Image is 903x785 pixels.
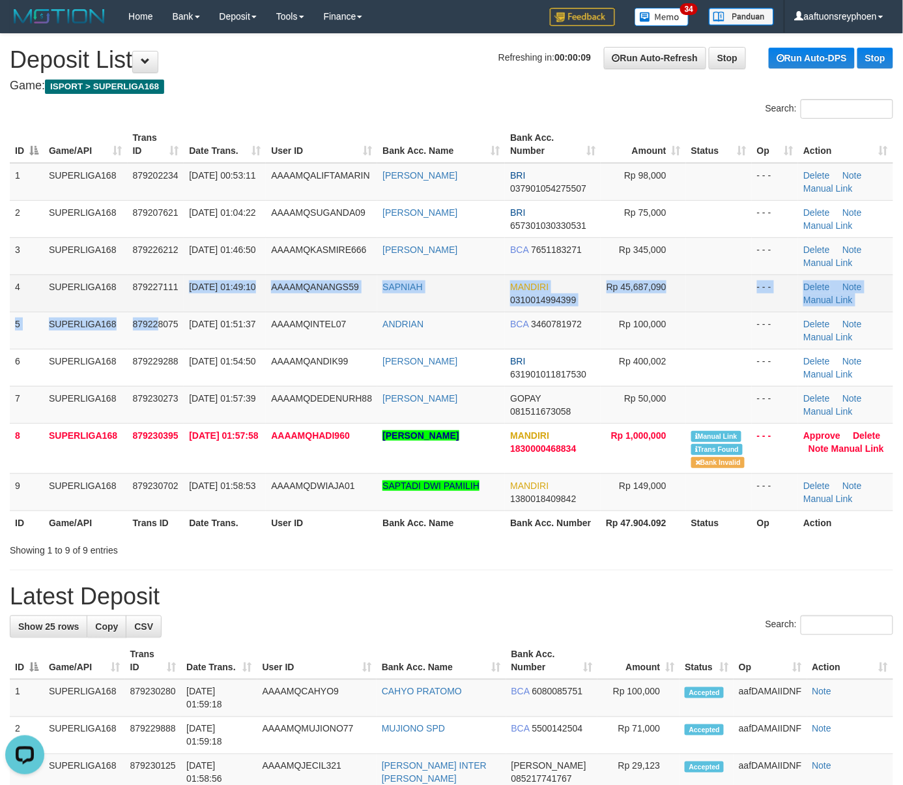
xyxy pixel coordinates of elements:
[752,423,799,473] td: - - -
[619,319,666,329] span: Rp 100,000
[691,444,743,455] span: Similar transaction found
[382,430,459,441] a: [PERSON_NAME]
[812,687,832,697] a: Note
[601,511,686,535] th: Rp 47.904.092
[510,494,576,504] span: Copy 1380018409842 to clipboard
[752,312,799,349] td: - - -
[10,7,109,26] img: MOTION_logo.png
[10,642,44,679] th: ID: activate to sort column descending
[803,319,829,329] a: Delete
[511,761,586,771] span: [PERSON_NAME]
[752,200,799,237] td: - - -
[680,3,698,15] span: 34
[128,511,184,535] th: Trans ID
[382,724,445,734] a: MUJIONO SPD
[619,244,666,255] span: Rp 345,000
[10,539,367,557] div: Showing 1 to 9 of 9 entries
[10,126,44,163] th: ID: activate to sort column descending
[597,679,680,717] td: Rp 100,000
[842,393,862,404] a: Note
[798,126,893,163] th: Action: activate to sort column ascending
[691,431,741,442] span: Manually Linked
[125,679,182,717] td: 879230280
[812,724,832,734] a: Note
[189,319,255,329] span: [DATE] 01:51:37
[87,615,126,638] a: Copy
[257,717,377,754] td: AAAAMQMUJIONO77
[382,481,480,491] a: SAPTADI DWI PAMILIH
[125,642,182,679] th: Trans ID: activate to sort column ascending
[271,430,350,441] span: AAAAMQHADI960
[95,621,118,632] span: Copy
[10,473,44,511] td: 9
[10,163,44,201] td: 1
[685,762,724,773] span: Accepted
[44,237,128,274] td: SUPERLIGA168
[511,774,572,784] span: Copy 085217741767 to clipboard
[189,481,255,491] span: [DATE] 01:58:53
[271,393,372,404] span: AAAAMQDEDENURH88
[133,481,179,491] span: 879230702
[266,511,377,535] th: User ID
[803,406,853,417] a: Manual Link
[189,430,258,441] span: [DATE] 01:57:58
[10,717,44,754] td: 2
[189,282,255,292] span: [DATE] 01:49:10
[803,430,840,441] a: Approve
[133,244,179,255] span: 879226212
[505,511,601,535] th: Bank Acc. Number
[532,687,583,697] span: Copy 6080085751 to clipboard
[685,724,724,735] span: Accepted
[189,170,255,181] span: [DATE] 00:53:11
[709,8,774,25] img: panduan.png
[752,163,799,201] td: - - -
[803,220,853,231] a: Manual Link
[510,183,586,194] span: Copy 037901054275507 to clipboard
[752,473,799,511] td: - - -
[510,319,528,329] span: BCA
[803,481,829,491] a: Delete
[10,237,44,274] td: 3
[44,386,128,423] td: SUPERLIGA168
[377,126,505,163] th: Bank Acc. Name: activate to sort column ascending
[189,393,255,404] span: [DATE] 01:57:39
[680,642,734,679] th: Status: activate to sort column ascending
[44,349,128,386] td: SUPERLIGA168
[550,8,615,26] img: Feedback.jpg
[44,642,125,679] th: Game/API: activate to sort column ascending
[766,615,893,635] label: Search:
[511,724,530,734] span: BCA
[44,163,128,201] td: SUPERLIGA168
[752,126,799,163] th: Op: activate to sort column ascending
[812,761,832,771] a: Note
[803,258,853,268] a: Manual Link
[505,126,601,163] th: Bank Acc. Number: activate to sort column ascending
[510,356,525,366] span: BRI
[554,52,591,63] strong: 00:00:09
[807,642,893,679] th: Action: activate to sort column ascending
[752,386,799,423] td: - - -
[691,457,745,468] span: Bank is not match
[531,244,582,255] span: Copy 7651183271 to clipboard
[597,717,680,754] td: Rp 71,000
[181,642,257,679] th: Date Trans.: activate to sort column ascending
[597,642,680,679] th: Amount: activate to sort column ascending
[257,642,377,679] th: User ID: activate to sort column ascending
[752,274,799,312] td: - - -
[510,369,586,379] span: Copy 631901011817530 to clipboard
[601,126,686,163] th: Amount: activate to sort column ascending
[382,687,462,697] a: CAHYO PRATOMO
[184,511,266,535] th: Date Trans.
[842,282,862,292] a: Note
[382,761,487,784] a: [PERSON_NAME] INTER [PERSON_NAME]
[44,717,125,754] td: SUPERLIGA168
[10,274,44,312] td: 4
[128,126,184,163] th: Trans ID: activate to sort column ascending
[10,679,44,717] td: 1
[271,481,354,491] span: AAAAMQDWIAJA01
[181,679,257,717] td: [DATE] 01:59:18
[798,511,893,535] th: Action
[686,126,752,163] th: Status: activate to sort column ascending
[853,430,881,441] a: Delete
[382,356,457,366] a: [PERSON_NAME]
